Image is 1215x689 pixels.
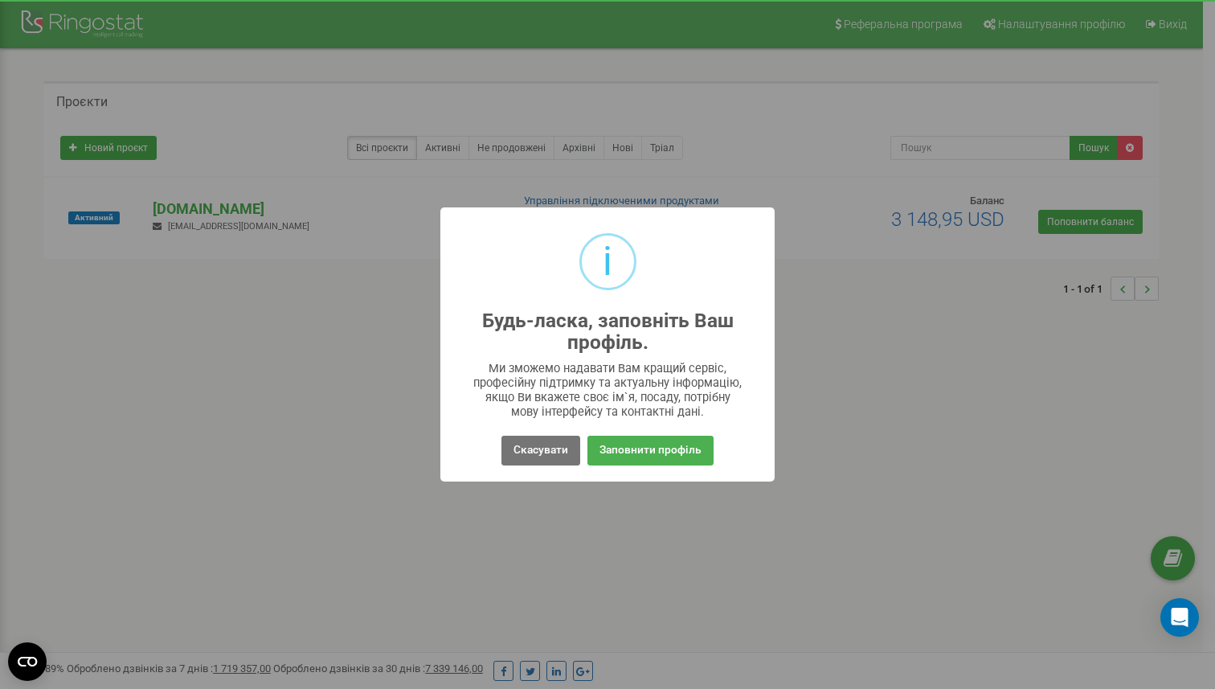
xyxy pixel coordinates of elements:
[587,436,714,465] button: Заповнити профіль
[1160,598,1199,637] div: Open Intercom Messenger
[472,310,743,354] h2: Будь-ласка, заповніть Ваш профіль.
[8,642,47,681] button: Open CMP widget
[472,361,743,419] div: Ми зможемо надавати Вам кращий сервіс, професійну підтримку та актуальну інформацію, якщо Ви вкаж...
[501,436,580,465] button: Скасувати
[603,236,612,288] div: i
